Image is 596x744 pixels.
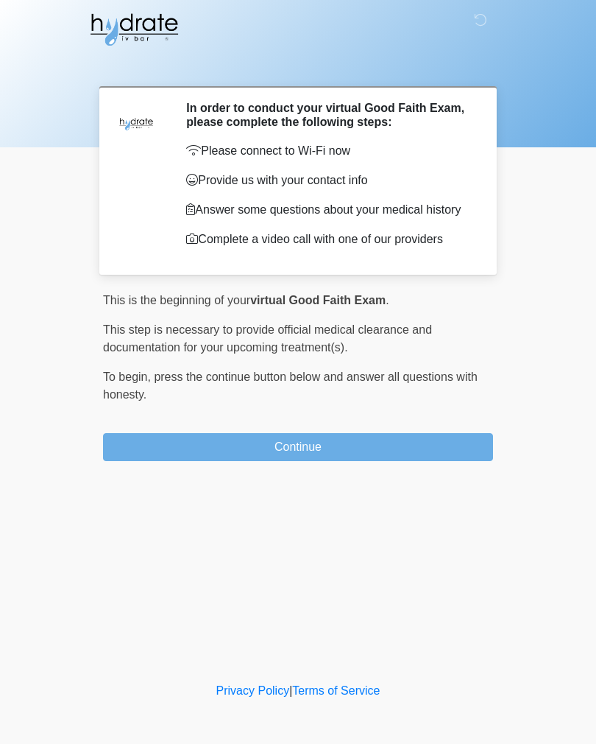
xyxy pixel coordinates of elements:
[186,172,471,189] p: Provide us with your contact info
[114,101,158,145] img: Agent Avatar
[92,53,504,80] h1: ‎ ‎ ‎
[186,231,471,248] p: Complete a video call with one of our providers
[103,323,432,354] span: This step is necessary to provide official medical clearance and documentation for your upcoming ...
[103,371,478,401] span: press the continue button below and answer all questions with honesty.
[186,201,471,219] p: Answer some questions about your medical history
[103,294,250,306] span: This is the beginning of your
[216,684,290,697] a: Privacy Policy
[186,142,471,160] p: Please connect to Wi-Fi now
[88,11,180,48] img: Hydrate IV Bar - Fort Collins Logo
[186,101,471,129] h2: In order to conduct your virtual Good Faith Exam, please complete the following steps:
[250,294,386,306] strong: virtual Good Faith Exam
[386,294,389,306] span: .
[289,684,292,697] a: |
[103,371,154,383] span: To begin,
[292,684,380,697] a: Terms of Service
[103,433,493,461] button: Continue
